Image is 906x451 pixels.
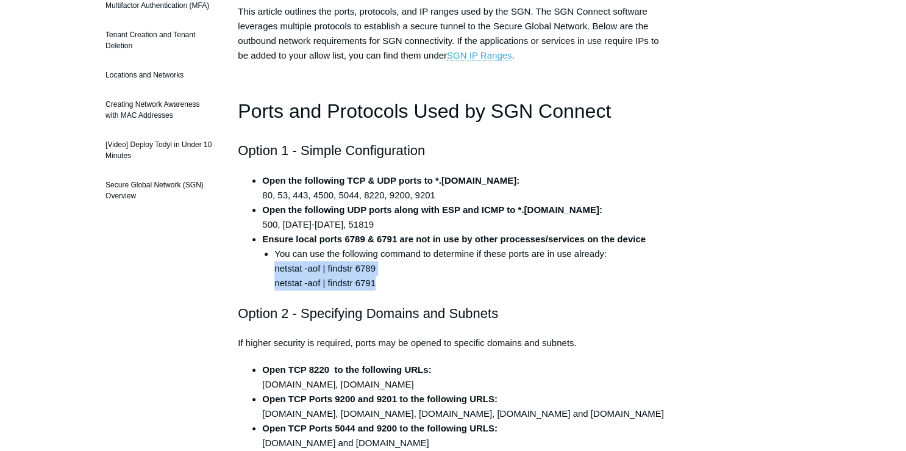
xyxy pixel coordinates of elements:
a: SGN IP Ranges [447,50,512,61]
strong: Open TCP 8220 to the following URLs: [262,364,431,375]
p: If higher security is required, ports may be opened to specific domains and subnets. [238,336,668,350]
li: You can use the following command to determine if these ports are in use already: netstat -aof | ... [274,247,668,290]
strong: Open TCP Ports 9200 and 9201 to the following URLS: [262,394,498,404]
h2: Option 2 - Specifying Domains and Subnets [238,303,668,324]
li: [DOMAIN_NAME], [DOMAIN_NAME] [262,363,668,392]
strong: Ensure local ports 6789 & 6791 are not in use by other processes/services on the device [262,234,646,244]
a: Locations and Networks [99,63,219,87]
a: Creating Network Awareness with MAC Addresses [99,93,219,127]
strong: Open the following UDP ports along with ESP and ICMP to *.[DOMAIN_NAME]: [262,204,602,215]
strong: Open the following TCP & UDP ports to *.[DOMAIN_NAME]: [262,175,519,186]
h2: Option 1 - Simple Configuration [238,140,668,161]
a: Secure Global Network (SGN) Overview [99,173,219,207]
a: Tenant Creation and Tenant Deletion [99,23,219,57]
h1: Ports and Protocols Used by SGN Connect [238,96,668,127]
strong: Open TCP Ports 5044 and 9200 to the following URLS: [262,423,498,433]
a: [Video] Deploy Todyl in Under 10 Minutes [99,133,219,167]
li: [DOMAIN_NAME] and [DOMAIN_NAME] [262,421,668,450]
li: 500, [DATE]-[DATE], 51819 [262,203,668,232]
li: 80, 53, 443, 4500, 5044, 8220, 9200, 9201 [262,173,668,203]
li: [DOMAIN_NAME], [DOMAIN_NAME], [DOMAIN_NAME], [DOMAIN_NAME] and [DOMAIN_NAME] [262,392,668,421]
span: This article outlines the ports, protocols, and IP ranges used by the SGN. The SGN Connect softwa... [238,6,658,61]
